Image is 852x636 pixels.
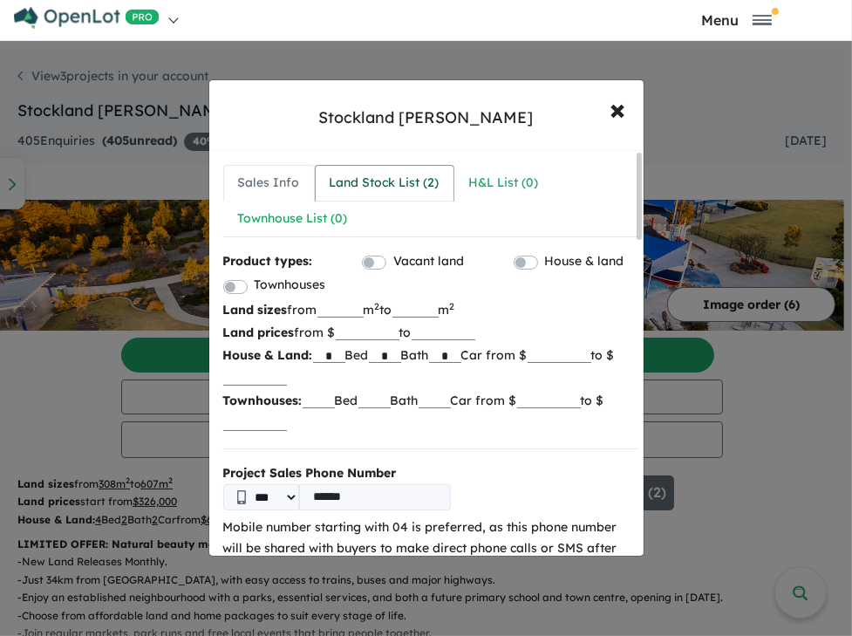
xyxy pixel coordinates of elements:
b: Land prices [223,325,295,340]
div: H&L List ( 0 ) [469,173,539,194]
b: Product types: [223,251,313,275]
p: from m to m [223,298,624,321]
b: Land sizes [223,302,288,318]
span: × [610,90,626,127]
b: Townhouses: [223,393,303,408]
div: Townhouse List ( 0 ) [238,209,348,229]
button: Toggle navigation [633,11,840,28]
div: Land Stock List ( 2 ) [330,173,440,194]
b: Project Sales Phone Number [223,463,624,484]
sup: 2 [375,300,380,312]
label: House & land [545,251,624,272]
sup: 2 [450,300,455,312]
img: Openlot PRO Logo White [14,7,160,29]
p: Mobile number starting with 04 is preferred, as this phone number will be shared with buyers to m... [223,517,624,579]
label: Townhouses [255,275,326,296]
p: Bed Bath Car from $ to $ [223,389,624,434]
img: Phone icon [237,490,246,504]
div: Stockland [PERSON_NAME] [319,106,534,129]
div: Sales Info [238,173,300,194]
p: from $ to [223,321,624,344]
b: House & Land: [223,347,313,363]
p: Bed Bath Car from $ to $ [223,344,624,389]
label: Vacant land [393,251,464,272]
